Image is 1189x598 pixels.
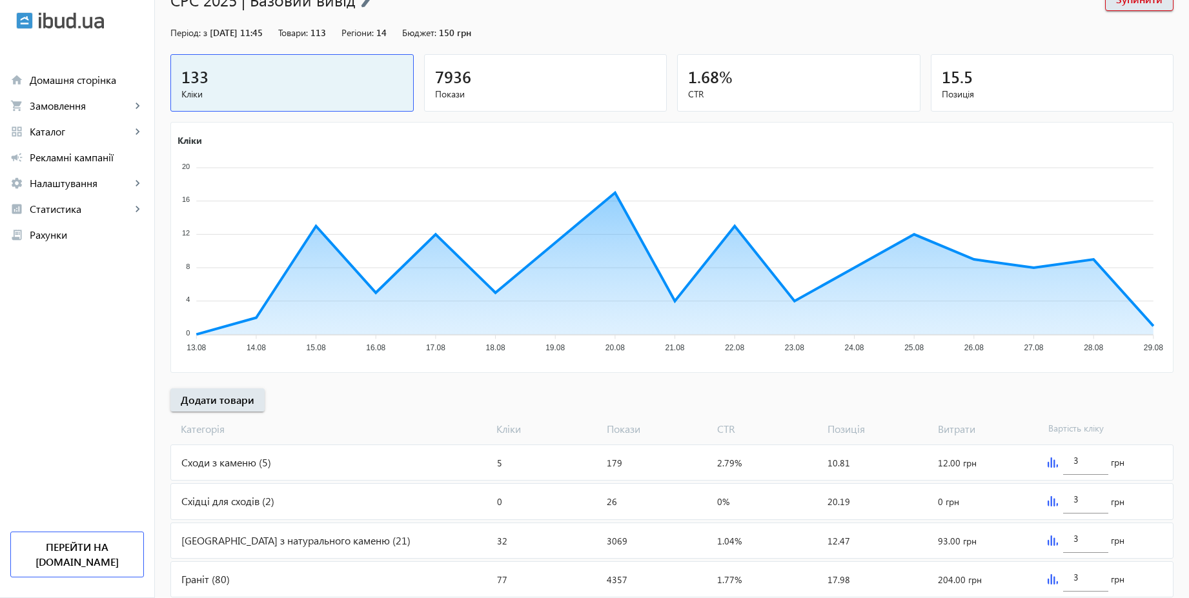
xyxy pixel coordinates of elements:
span: 1.68 [688,66,719,87]
tspan: 12 [182,229,190,237]
span: Регіони: [341,26,374,39]
span: Налаштування [30,177,131,190]
span: 7936 [435,66,471,87]
tspan: 27.08 [1024,343,1043,352]
tspan: 15.08 [307,343,326,352]
span: 150 грн [439,26,471,39]
img: graph.svg [1048,535,1058,546]
text: Кліки [178,134,202,146]
span: Позиція [942,88,1163,101]
span: 179 [607,457,622,469]
span: 32 [497,535,507,547]
span: Категорія [170,422,491,436]
tspan: 25.08 [904,343,924,352]
mat-icon: home [10,74,23,86]
span: грн [1111,534,1124,547]
span: % [719,66,733,87]
span: 10.81 [828,457,850,469]
span: CTR [712,422,822,436]
div: Граніт (80) [171,562,492,597]
mat-icon: campaign [10,151,23,164]
span: Статистика [30,203,131,215]
img: graph.svg [1048,496,1058,506]
span: 2.79% [717,457,742,469]
mat-icon: keyboard_arrow_right [131,125,144,138]
span: Покази [435,88,656,101]
span: 0% [717,495,729,508]
tspan: 0 [186,329,190,337]
span: 12.47 [828,535,850,547]
span: Замовлення [30,99,131,112]
tspan: 16.08 [366,343,385,352]
span: Витрати [933,422,1043,436]
span: Вартість кліку [1043,422,1153,436]
span: 14 [376,26,387,39]
img: graph.svg [1048,574,1058,584]
mat-icon: keyboard_arrow_right [131,99,144,112]
span: 0 грн [938,495,959,508]
span: 0 [497,495,502,508]
span: 17.98 [828,573,850,586]
mat-icon: keyboard_arrow_right [131,177,144,190]
span: 1.04% [717,535,742,547]
span: Бюджет: [402,26,436,39]
span: Додати товари [181,393,254,407]
span: Рахунки [30,228,144,241]
img: ibud_text.svg [39,12,104,29]
mat-icon: shopping_cart [10,99,23,112]
span: Кліки [181,88,403,101]
div: [GEOGRAPHIC_DATA] з натурального каменю (21) [171,523,492,558]
span: грн [1111,573,1124,586]
tspan: 17.08 [426,343,445,352]
span: 77 [497,573,507,586]
span: 5 [497,457,502,469]
tspan: 18.08 [486,343,505,352]
tspan: 29.08 [1144,343,1163,352]
span: 93.00 грн [938,535,977,547]
span: Домашня сторінка [30,74,144,86]
a: Перейти на [DOMAIN_NAME] [10,532,144,577]
tspan: 21.08 [666,343,685,352]
span: 20.19 [828,495,850,508]
span: 204.00 грн [938,573,982,586]
span: грн [1111,495,1124,508]
span: 133 [181,66,208,87]
span: Позиція [822,422,933,436]
span: 12.00 грн [938,457,977,469]
mat-icon: keyboard_arrow_right [131,203,144,215]
span: Покази [602,422,712,436]
tspan: 22.08 [725,343,744,352]
span: Товари: [278,26,308,39]
tspan: 26.08 [964,343,984,352]
tspan: 13.08 [187,343,206,352]
span: 4357 [607,573,627,586]
span: 113 [310,26,326,39]
span: 26 [607,495,617,508]
tspan: 23.08 [785,343,804,352]
span: [DATE] 11:45 [210,26,263,39]
tspan: 28.08 [1084,343,1103,352]
img: graph.svg [1048,457,1058,468]
mat-icon: analytics [10,203,23,215]
span: 1.77% [717,573,742,586]
mat-icon: grid_view [10,125,23,138]
span: грн [1111,456,1124,469]
span: CTR [688,88,910,101]
tspan: 19.08 [545,343,565,352]
span: Період: з [170,26,207,39]
tspan: 4 [186,295,190,303]
tspan: 14.08 [247,343,266,352]
span: 15.5 [942,66,973,87]
tspan: 20 [182,162,190,170]
tspan: 16 [182,195,190,203]
button: Додати товари [170,388,265,412]
tspan: 24.08 [845,343,864,352]
mat-icon: settings [10,177,23,190]
span: Рекламні кампанії [30,151,144,164]
img: ibud.svg [16,12,33,29]
span: Кліки [491,422,602,436]
tspan: 20.08 [605,343,625,352]
mat-icon: receipt_long [10,228,23,241]
div: Східці для сходів (2) [171,484,492,519]
span: 3069 [607,535,627,547]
